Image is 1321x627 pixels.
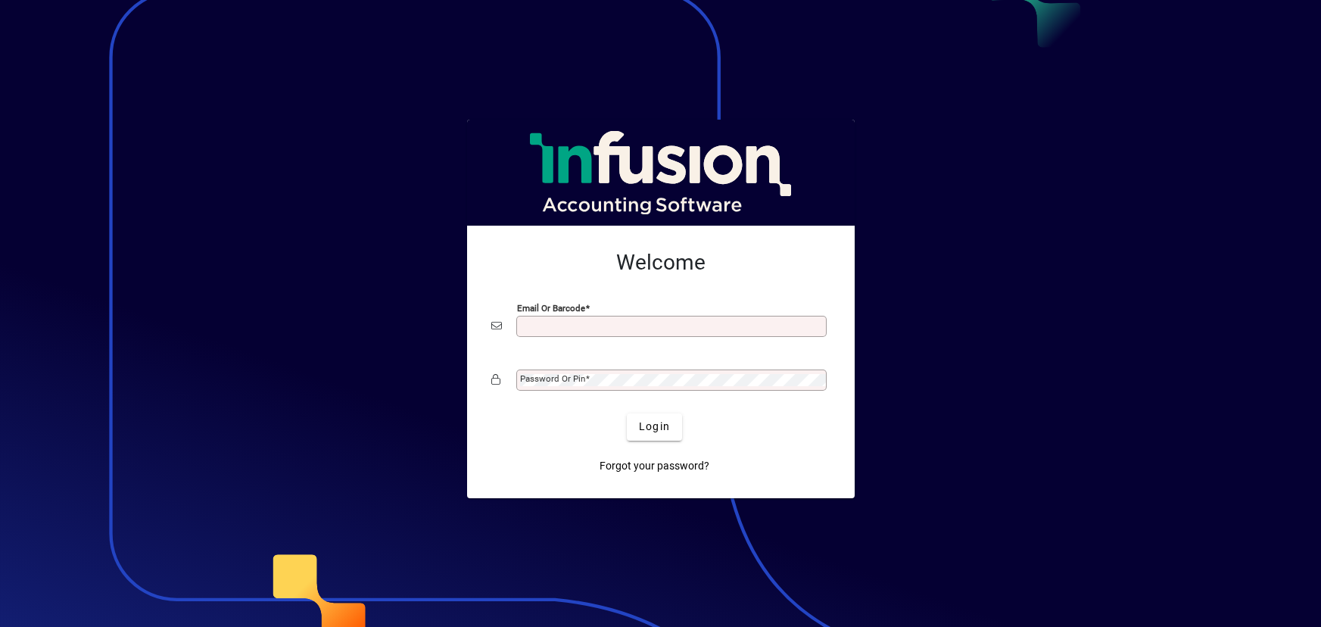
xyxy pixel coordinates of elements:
span: Forgot your password? [600,458,709,474]
h2: Welcome [491,250,830,276]
mat-label: Email or Barcode [517,302,585,313]
mat-label: Password or Pin [520,373,585,384]
button: Login [627,413,682,441]
a: Forgot your password? [594,453,715,480]
span: Login [639,419,670,435]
